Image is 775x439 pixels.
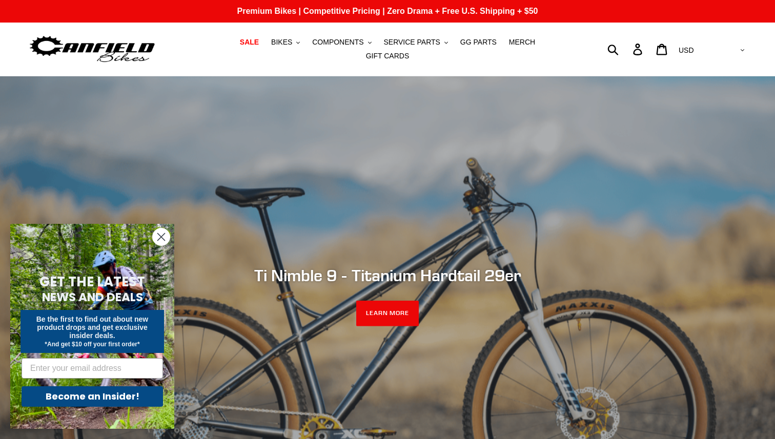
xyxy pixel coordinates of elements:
[235,35,264,49] a: SALE
[383,38,440,47] span: SERVICE PARTS
[307,35,376,49] button: COMPONENTS
[312,38,363,47] span: COMPONENTS
[356,301,419,326] a: LEARN MORE
[22,358,163,379] input: Enter your email address
[152,228,170,246] button: Close dialog
[266,35,305,49] button: BIKES
[361,49,415,63] a: GIFT CARDS
[366,52,410,60] span: GIFT CARDS
[378,35,453,49] button: SERVICE PARTS
[28,33,156,66] img: Canfield Bikes
[271,38,292,47] span: BIKES
[613,38,639,60] input: Search
[504,35,540,49] a: MERCH
[509,38,535,47] span: MERCH
[108,265,667,285] h2: Ti Nimble 9 - Titanium Hardtail 29er
[455,35,502,49] a: GG PARTS
[460,38,497,47] span: GG PARTS
[39,273,145,291] span: GET THE LATEST
[42,289,143,305] span: NEWS AND DEALS
[22,386,163,407] button: Become an Insider!
[240,38,259,47] span: SALE
[36,315,149,340] span: Be the first to find out about new product drops and get exclusive insider deals.
[45,341,139,348] span: *And get $10 off your first order*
